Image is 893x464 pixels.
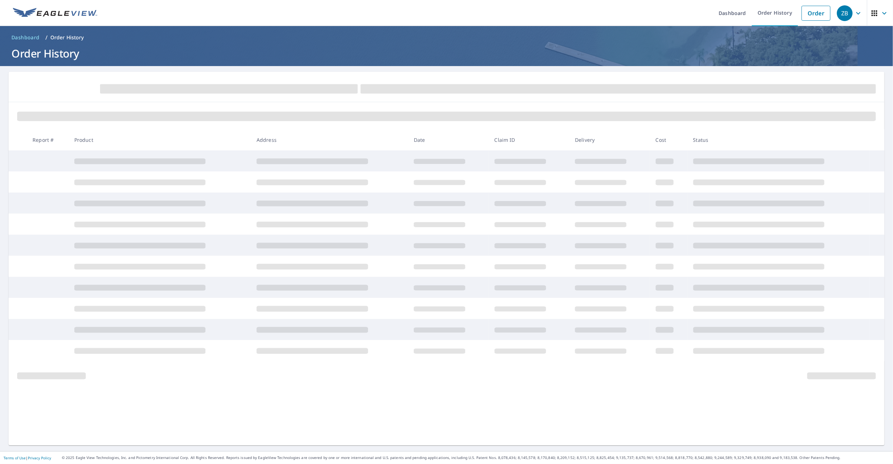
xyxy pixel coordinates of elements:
[11,34,40,41] span: Dashboard
[27,129,69,150] th: Report #
[45,33,48,42] li: /
[489,129,570,150] th: Claim ID
[50,34,84,41] p: Order History
[251,129,408,150] th: Address
[650,129,688,150] th: Cost
[688,129,870,150] th: Status
[802,6,830,21] a: Order
[837,5,853,21] div: ZB
[28,455,51,460] a: Privacy Policy
[13,8,97,19] img: EV Logo
[9,46,884,61] h1: Order History
[69,129,251,150] th: Product
[4,455,26,460] a: Terms of Use
[9,32,884,43] nav: breadcrumb
[569,129,650,150] th: Delivery
[9,32,43,43] a: Dashboard
[408,129,489,150] th: Date
[4,456,51,460] p: |
[62,455,889,460] p: © 2025 Eagle View Technologies, Inc. and Pictometry International Corp. All Rights Reserved. Repo...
